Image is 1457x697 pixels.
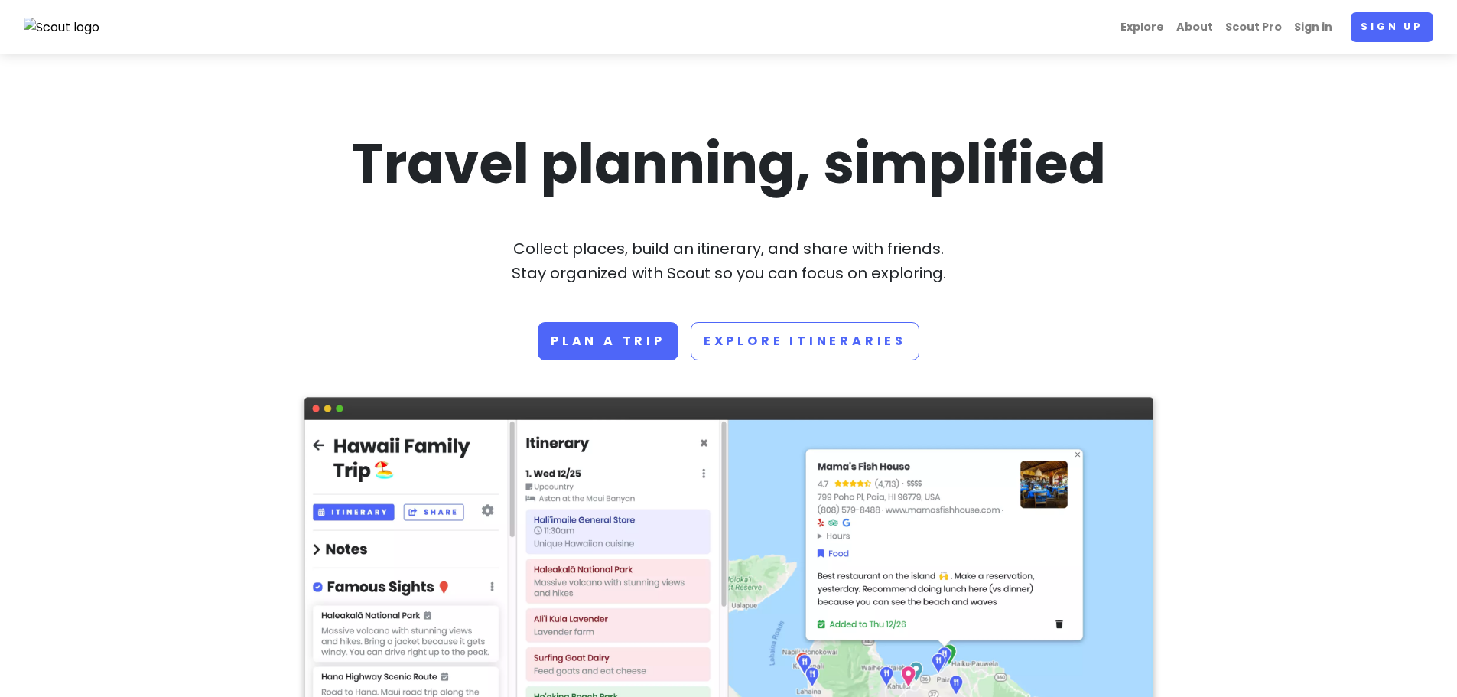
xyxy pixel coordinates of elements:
a: Sign up [1351,12,1433,42]
a: Explore Itineraries [691,322,919,360]
p: Collect places, build an itinerary, and share with friends. Stay organized with Scout so you can ... [304,236,1153,285]
a: Plan a trip [538,322,678,360]
a: Scout Pro [1219,12,1288,42]
a: Explore [1114,12,1170,42]
img: Scout logo [24,18,100,37]
a: About [1170,12,1219,42]
h1: Travel planning, simplified [304,128,1153,200]
a: Sign in [1288,12,1338,42]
